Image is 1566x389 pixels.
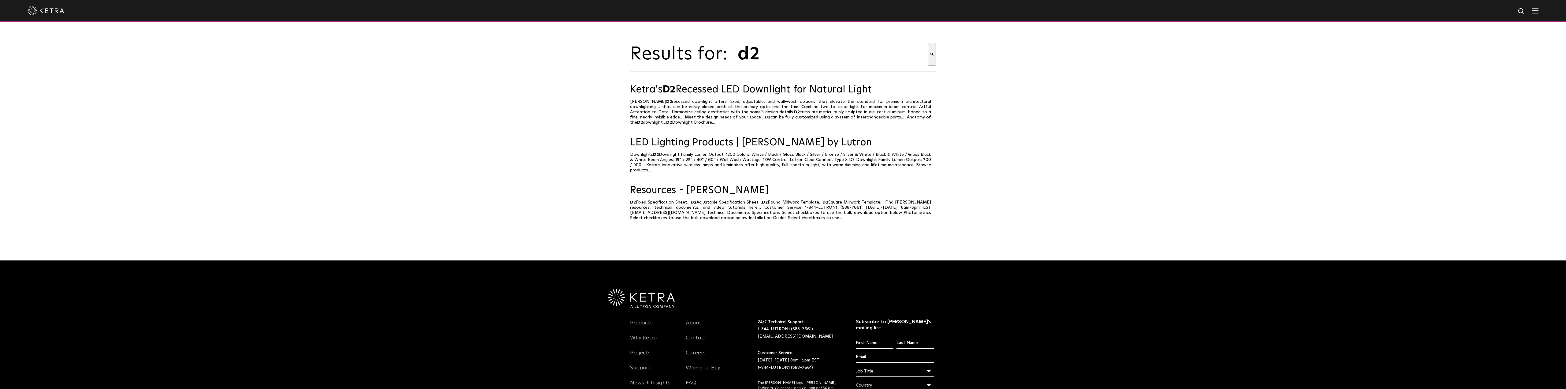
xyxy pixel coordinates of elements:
p: Downlights Downlight Family Lumen Output: 1200 Colors: White / Black / Gloss Black / Silver / Bro... [630,152,936,173]
span: D2 [630,200,636,204]
span: D2 [765,115,770,119]
a: Where to Buy [686,365,720,379]
span: D2 [663,85,676,95]
span: Results for: [630,45,734,63]
a: Support [630,365,651,379]
a: Contact [686,335,707,349]
p: Customer Service: [DATE]-[DATE] 8am- 5pm EST [758,350,841,371]
span: D2 [666,99,672,104]
h3: Subscribe to [PERSON_NAME]’s mailing list [856,319,934,331]
a: [EMAIL_ADDRESS][DOMAIN_NAME] [758,334,833,339]
input: Email [856,351,934,363]
div: Job Title [856,365,934,377]
span: D2 [762,200,768,204]
a: Why Ketra [630,335,657,349]
a: About [686,320,701,334]
input: First Name [856,337,893,349]
p: Fixed Specification Sheet… Adjustable Specification Sheet… Round Millwork Template… Square Millwo... [630,200,936,221]
a: Products [630,320,653,334]
button: Search [928,43,936,65]
p: [PERSON_NAME] recessed downlight offers fixed, adjustable, and wall-wash options that elevate the... [630,99,936,125]
span: D2 [653,152,659,157]
input: This is a search field with an auto-suggest feature attached. [737,43,928,65]
input: Last Name [896,337,934,349]
a: 1-844-LUTRON1 (588-7661) [758,327,813,331]
a: LED Lighting Products | [PERSON_NAME] by Lutron [630,137,936,148]
a: Careers [686,350,706,364]
span: D2 [794,110,800,114]
span: D2 [637,120,643,125]
img: Hamburger%20Nav.svg [1532,8,1538,13]
a: Resources - [PERSON_NAME] [630,185,936,196]
img: Ketra-aLutronCo_White_RGB [608,289,675,308]
a: 1-844-LUTRON1 (588-7661) [758,365,813,370]
img: search icon [1518,8,1525,15]
span: D2 [691,200,696,204]
span: D2 [666,120,672,125]
img: ketra-logo-2019-white [28,6,64,15]
a: Projects [630,350,651,364]
a: Ketra'sD2Recessed LED Downlight for Natural Light [630,84,936,95]
p: 24/7 Technical Support: [758,319,841,340]
span: D2 [822,200,828,204]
